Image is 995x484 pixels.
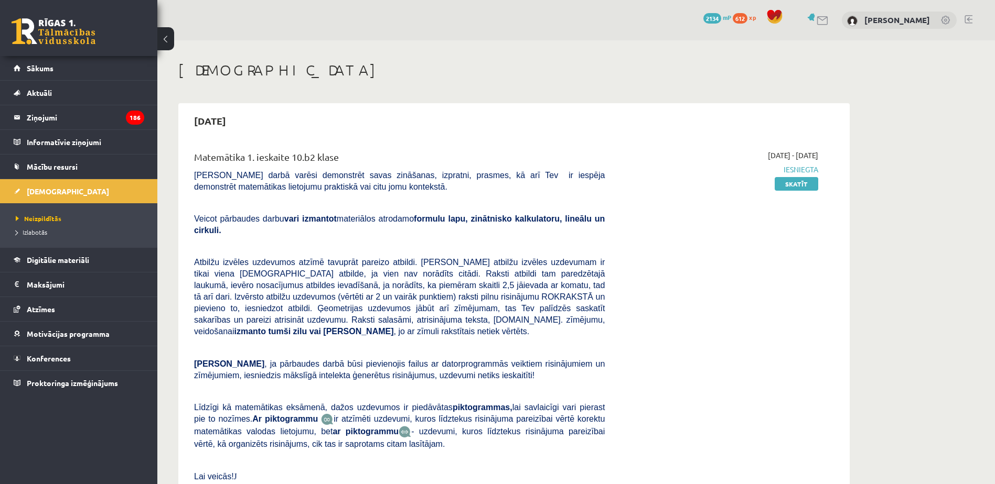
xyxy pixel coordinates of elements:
img: Deniss Mostovjuks [847,16,858,26]
legend: Ziņojumi [27,105,144,129]
span: Atbilžu izvēles uzdevumos atzīmē tavuprāt pareizo atbildi. [PERSON_NAME] atbilžu izvēles uzdevuma... [194,258,605,336]
b: ar piktogrammu [333,427,399,436]
span: Motivācijas programma [27,329,110,338]
span: Izlabotās [16,228,47,236]
span: ir atzīmēti uzdevumi, kuros līdztekus risinājuma pareizībai vērtē korektu matemātikas valodas lie... [194,414,605,436]
span: Iesniegta [620,164,818,175]
h2: [DATE] [184,108,237,133]
b: izmanto [234,327,266,336]
a: Maksājumi [14,272,144,296]
span: 612 [733,13,747,24]
a: Atzīmes [14,297,144,321]
a: Ziņojumi186 [14,105,144,129]
a: Rīgas 1. Tālmācības vidusskola [12,18,95,45]
span: Atzīmes [27,304,55,314]
span: [PERSON_NAME] darbā varēsi demonstrēt savas zināšanas, izpratni, prasmes, kā arī Tev ir iespēja d... [194,171,605,191]
span: Līdzīgi kā matemātikas eksāmenā, dažos uzdevumos ir piedāvātas lai savlaicīgi vari pierast pie to... [194,403,605,423]
a: Aktuāli [14,81,144,105]
span: Sākums [27,63,54,73]
span: J [234,472,237,481]
i: 186 [126,111,144,125]
span: Konferences [27,354,71,363]
span: [DEMOGRAPHIC_DATA] [27,186,109,196]
legend: Informatīvie ziņojumi [27,130,144,154]
span: Veicot pārbaudes darbu materiālos atrodamo [194,214,605,235]
span: Lai veicās! [194,472,234,481]
b: Ar piktogrammu [252,414,318,423]
a: Digitālie materiāli [14,248,144,272]
a: Konferences [14,346,144,370]
span: Aktuāli [27,88,52,97]
a: Sākums [14,56,144,80]
a: Izlabotās [16,227,147,237]
a: Proktoringa izmēģinājums [14,371,144,395]
h1: [DEMOGRAPHIC_DATA] [178,61,850,79]
span: [DATE] - [DATE] [768,150,818,161]
a: [PERSON_NAME] [864,15,930,25]
a: Informatīvie ziņojumi [14,130,144,154]
a: 612 xp [733,13,761,21]
img: wKvN42sLe3LLwAAAABJRU5ErkJggg== [399,426,411,438]
b: vari izmantot [284,214,337,223]
b: formulu lapu, zinātnisko kalkulatoru, lineālu un cirkuli. [194,214,605,235]
span: Digitālie materiāli [27,255,89,265]
span: mP [723,13,731,21]
span: Neizpildītās [16,214,61,223]
a: Mācību resursi [14,155,144,179]
span: 2134 [703,13,721,24]
legend: Maksājumi [27,272,144,296]
span: Mācību resursi [27,162,78,171]
span: [PERSON_NAME] [194,359,264,368]
span: , ja pārbaudes darbā būsi pievienojis failus ar datorprogrammās veiktiem risinājumiem un zīmējumi... [194,359,605,380]
a: Skatīt [775,177,818,191]
a: Motivācijas programma [14,322,144,346]
a: [DEMOGRAPHIC_DATA] [14,179,144,203]
a: Neizpildītās [16,214,147,223]
div: Matemātika 1. ieskaite 10.b2 klase [194,150,605,169]
b: piktogrammas, [453,403,512,412]
span: Proktoringa izmēģinājums [27,378,118,388]
img: JfuEzvunn4EvwAAAAASUVORK5CYII= [321,413,334,425]
a: 2134 mP [703,13,731,21]
span: xp [749,13,756,21]
b: tumši zilu vai [PERSON_NAME] [268,327,393,336]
